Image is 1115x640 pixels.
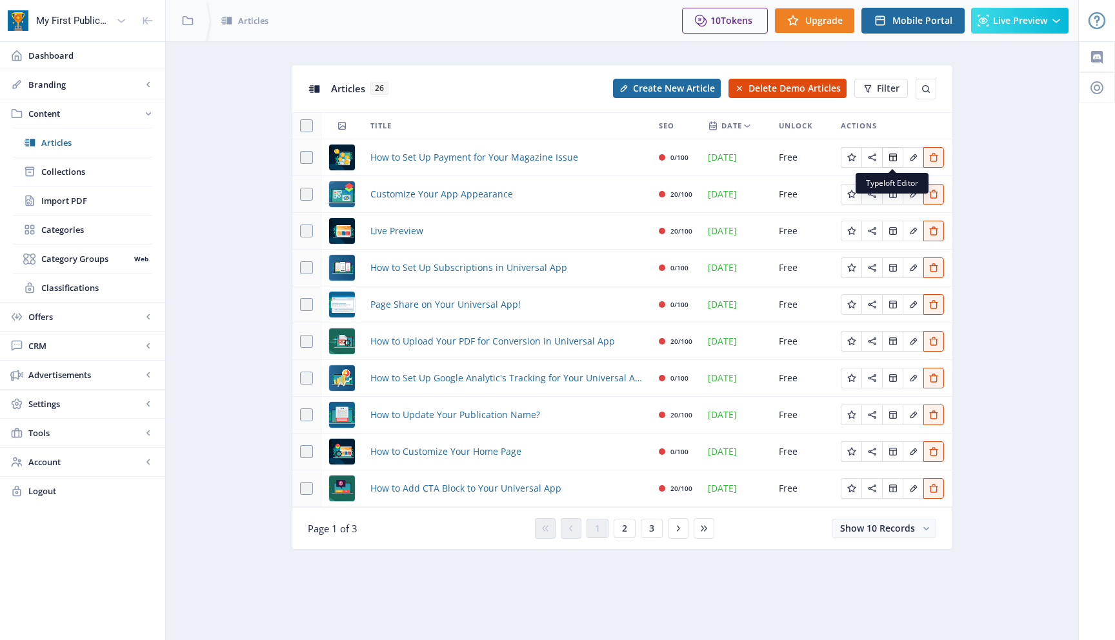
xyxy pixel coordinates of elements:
a: Category GroupsWeb [13,245,152,273]
td: Free [771,323,833,360]
div: 20/100 [670,223,692,239]
a: How to Set Up Subscriptions in Universal App [370,260,567,275]
button: Upgrade [774,8,855,34]
a: Edit page [923,371,944,383]
img: f52ff616-caf8-48bd-9cac-fcf9ffd79c44.png [329,292,355,317]
button: 2 [614,519,636,538]
a: Import PDF [13,186,152,215]
a: Edit page [861,334,882,346]
span: Live Preview [993,15,1047,26]
td: [DATE] [700,250,771,286]
span: 3 [649,523,654,534]
a: Edit page [923,224,944,236]
td: Free [771,250,833,286]
td: [DATE] [700,213,771,250]
a: Edit page [841,481,861,494]
td: [DATE] [700,397,771,434]
a: Edit page [903,334,923,346]
span: Articles [41,136,152,149]
a: Edit page [923,445,944,457]
span: Classifications [41,281,152,294]
a: New page [721,79,847,98]
a: Edit page [903,261,923,273]
a: Edit page [903,481,923,494]
a: Edit page [841,334,861,346]
a: Customize Your App Appearance [370,186,513,202]
a: Live Preview [370,223,423,239]
span: Page 1 of 3 [308,522,357,535]
div: 20/100 [670,186,692,202]
span: Account [28,455,142,468]
td: Free [771,360,833,397]
a: Edit page [861,150,882,163]
button: Show 10 Records [832,519,936,538]
a: How to Upload Your PDF for Conversion in Universal App [370,334,615,349]
td: Free [771,434,833,470]
div: 20/100 [670,481,692,496]
td: [DATE] [700,176,771,213]
img: d12ef90d-ea35-42d4-9c37-c799b171e1c5.png [329,218,355,244]
a: Page Share on Your Universal App! [370,297,521,312]
a: How to Set Up Google Analytic's Tracking for Your Universal App [370,370,643,386]
a: Edit page [861,224,882,236]
span: Offers [28,310,142,323]
div: 0/100 [670,444,688,459]
span: 1 [595,523,600,534]
div: 0/100 [670,297,688,312]
a: Edit page [882,224,903,236]
span: Title [370,118,392,134]
span: Logout [28,485,155,497]
img: 156c24b9-d7f3-49c3-84ce-f834bcbc960b.png [329,402,355,428]
td: [DATE] [700,434,771,470]
span: Branding [28,78,142,91]
a: Edit page [903,297,923,310]
div: 0/100 [670,150,688,165]
td: Free [771,176,833,213]
button: 1 [587,519,608,538]
a: Edit page [923,261,944,273]
a: Edit page [861,297,882,310]
a: Edit page [923,481,944,494]
img: c597eaf7-854f-49bd-990f-9e3c57218be6.png [329,439,355,465]
img: cda5fc86-7cd7-47b4-9c9d-7f8882e815b4.png [329,181,355,207]
span: Tokens [721,14,752,26]
a: Edit page [882,445,903,457]
img: 032a6335-2ff7-4a49-ad2b-5d54937aa845.png [329,475,355,501]
a: Edit page [903,150,923,163]
a: Edit page [903,408,923,420]
a: Edit page [841,371,861,383]
a: Edit page [841,224,861,236]
span: How to Update Your Publication Name? [370,407,540,423]
a: Edit page [882,481,903,494]
a: Edit page [861,187,882,199]
button: 3 [641,519,663,538]
button: Mobile Portal [861,8,965,34]
span: Articles [331,82,365,95]
span: Actions [841,118,877,134]
td: [DATE] [700,286,771,323]
span: Create New Article [633,83,715,94]
span: Typeloft Editor [866,178,918,188]
a: Categories [13,215,152,244]
a: Edit page [882,150,903,163]
span: Articles [238,14,268,27]
a: Edit page [923,408,944,420]
a: Edit page [882,334,903,346]
button: Filter [854,79,908,98]
a: How to Set Up Payment for Your Magazine Issue [370,150,578,165]
a: Edit page [861,408,882,420]
a: Edit page [861,371,882,383]
a: Edit page [861,481,882,494]
td: [DATE] [700,470,771,507]
a: Edit page [882,261,903,273]
td: Free [771,213,833,250]
a: Articles [13,128,152,157]
a: Edit page [841,150,861,163]
a: How to Add CTA Block to Your Universal App [370,481,561,496]
button: Live Preview [971,8,1069,34]
div: My First Publication [36,6,111,35]
a: Edit page [882,297,903,310]
a: Edit page [903,187,923,199]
